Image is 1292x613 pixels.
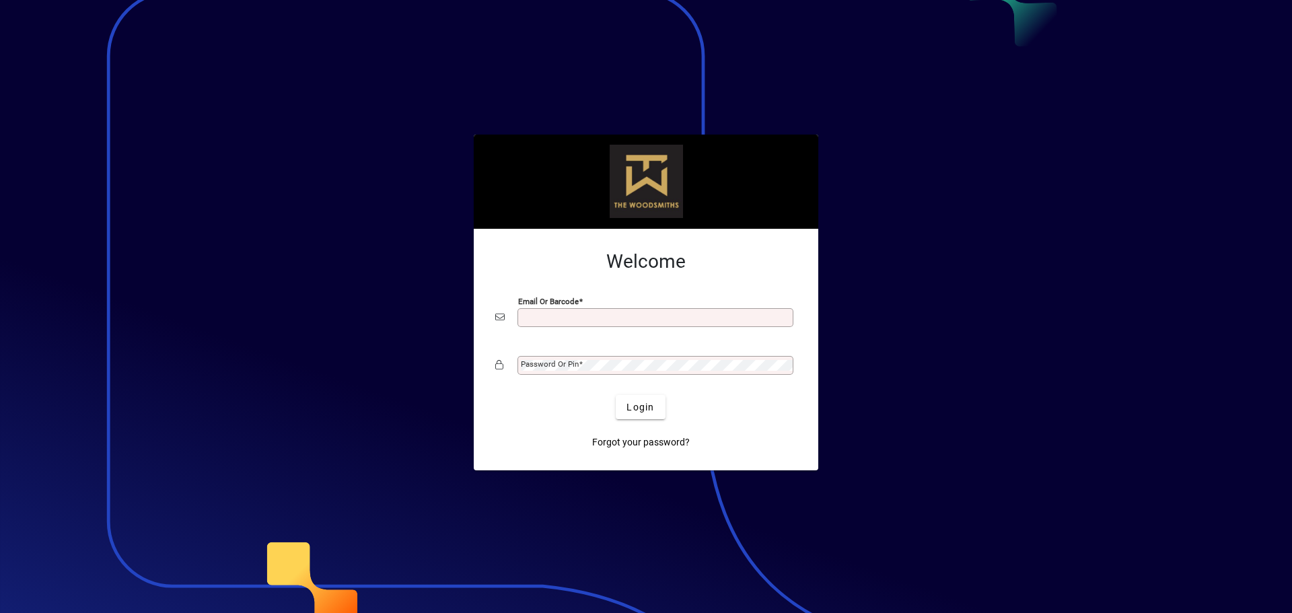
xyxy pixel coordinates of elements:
h2: Welcome [495,250,797,273]
button: Login [616,395,665,419]
span: Login [626,400,654,414]
span: Forgot your password? [592,435,690,449]
mat-label: Email or Barcode [518,297,579,306]
mat-label: Password or Pin [521,359,579,369]
a: Forgot your password? [587,430,695,454]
